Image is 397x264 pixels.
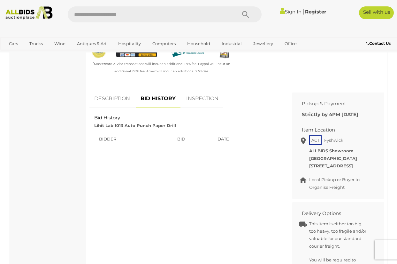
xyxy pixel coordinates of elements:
span: Fyshwick [323,136,345,144]
a: Contact Us [366,40,392,47]
small: Mastercard & Visa transactions will incur an additional 1.9% fee. Paypal will incur an additional... [93,62,230,73]
span: ACT [309,135,322,145]
a: DESCRIPTION [89,89,135,108]
a: Trucks [25,38,47,49]
h2: Item Location [302,127,365,133]
h2: Bid History [94,115,278,121]
a: Cars [5,38,22,49]
a: Office [280,38,301,49]
a: Hospitality [114,38,145,49]
button: Search [230,6,262,22]
strong: ALLBIDS Showroom [GEOGRAPHIC_DATA] [309,148,357,161]
th: Bidder [89,133,174,145]
a: Computers [148,38,180,49]
b: Strictly by 4PM [DATE] [302,111,358,117]
a: Industrial [218,38,246,49]
a: Household [183,38,214,49]
a: INSPECTION [181,89,223,108]
p: This item is either too big, too heavy, too fragile and/or valuable for our standard courier frei... [309,220,370,250]
span: Local Pickup or Buyer to Organise Freight [309,177,360,189]
a: [GEOGRAPHIC_DATA] [29,49,83,60]
img: Allbids.com.au [3,6,55,20]
b: Contact Us [366,41,391,46]
a: Wine [50,38,70,49]
a: Sell with us [359,6,394,19]
th: Bid [174,133,215,145]
a: Sign In [280,9,302,15]
strong: [STREET_ADDRESS] [309,163,353,168]
a: Register [305,9,326,15]
a: Sports [5,49,26,60]
a: Jewellery [249,38,277,49]
a: BID HISTORY [136,89,180,108]
th: Date [214,133,283,145]
strong: Lihit Lab 1013 Auto Punch Paper Drill [94,123,176,128]
h2: Pickup & Payment [302,101,365,107]
h2: Delivery Options [302,211,365,216]
span: | [302,8,304,15]
a: Antiques & Art [73,38,111,49]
